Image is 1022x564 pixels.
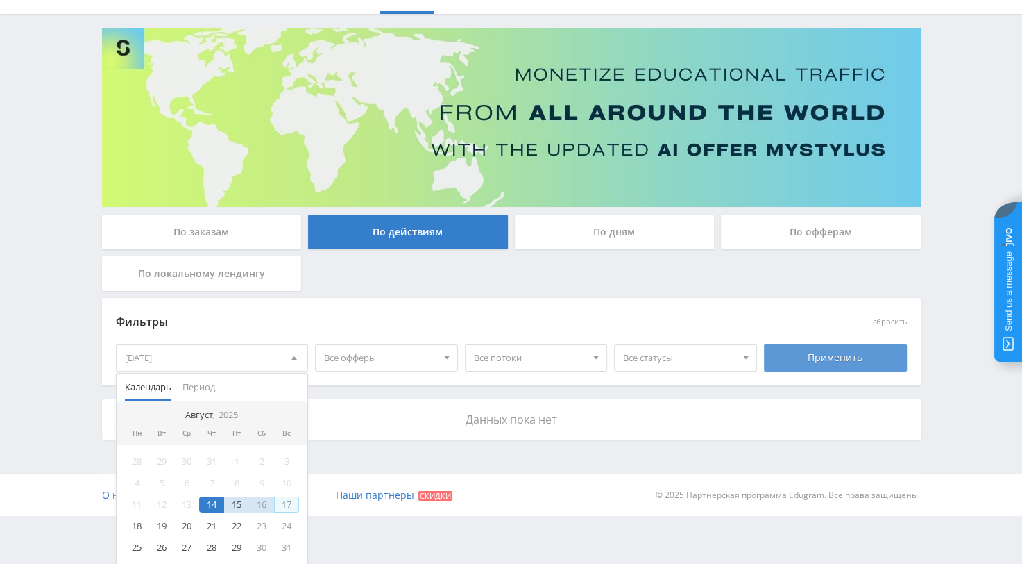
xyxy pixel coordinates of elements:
[219,410,238,420] i: 2025
[418,491,452,501] span: Скидки
[180,410,244,421] div: Август,
[149,540,174,556] div: 26
[125,374,171,401] span: Календарь
[125,518,150,534] div: 18
[117,345,308,371] div: [DATE]
[324,345,436,371] span: Все офферы
[474,345,586,371] span: Все потоки
[199,497,224,513] div: 14
[199,475,224,491] div: 7
[249,429,274,438] div: Сб
[249,518,274,534] div: 23
[873,317,907,326] button: сбросить
[125,454,150,470] div: 28
[174,475,199,491] div: 6
[125,540,150,556] div: 25
[274,429,299,438] div: Вс
[102,474,129,516] a: О нас
[199,429,224,438] div: Чт
[249,540,274,556] div: 30
[102,256,302,291] div: По локальному лендингу
[274,475,299,491] div: 10
[249,475,274,491] div: 9
[249,497,274,513] div: 16
[125,429,150,438] div: Пн
[102,488,129,501] span: О нас
[116,413,907,426] p: Данных пока нет
[336,474,452,516] a: Наши партнеры Скидки
[149,429,174,438] div: Вт
[174,429,199,438] div: Ср
[149,475,174,491] div: 5
[174,497,199,513] div: 13
[274,518,299,534] div: 24
[224,429,249,438] div: Пт
[224,475,249,491] div: 8
[102,28,921,207] img: Banner
[274,540,299,556] div: 31
[116,312,708,333] div: Фильтры
[623,345,735,371] span: Все статусы
[274,497,299,513] div: 17
[249,454,274,470] div: 2
[182,374,215,401] span: Период
[125,497,150,513] div: 11
[199,454,224,470] div: 31
[308,215,508,249] div: По действиям
[224,454,249,470] div: 1
[518,474,920,516] div: © 2025 Партнёрская программа Edugram. Все права защищены.
[174,454,199,470] div: 30
[515,215,715,249] div: По дням
[125,475,150,491] div: 4
[102,215,302,249] div: По заказам
[764,344,907,372] div: Применить
[119,374,177,401] button: Календарь
[224,540,249,556] div: 29
[224,518,249,534] div: 22
[199,518,224,534] div: 21
[149,518,174,534] div: 19
[177,374,221,401] button: Период
[274,454,299,470] div: 3
[336,488,414,501] span: Наши партнеры
[149,454,174,470] div: 29
[199,540,224,556] div: 28
[224,497,249,513] div: 15
[721,215,921,249] div: По офферам
[174,540,199,556] div: 27
[149,497,174,513] div: 12
[174,518,199,534] div: 20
